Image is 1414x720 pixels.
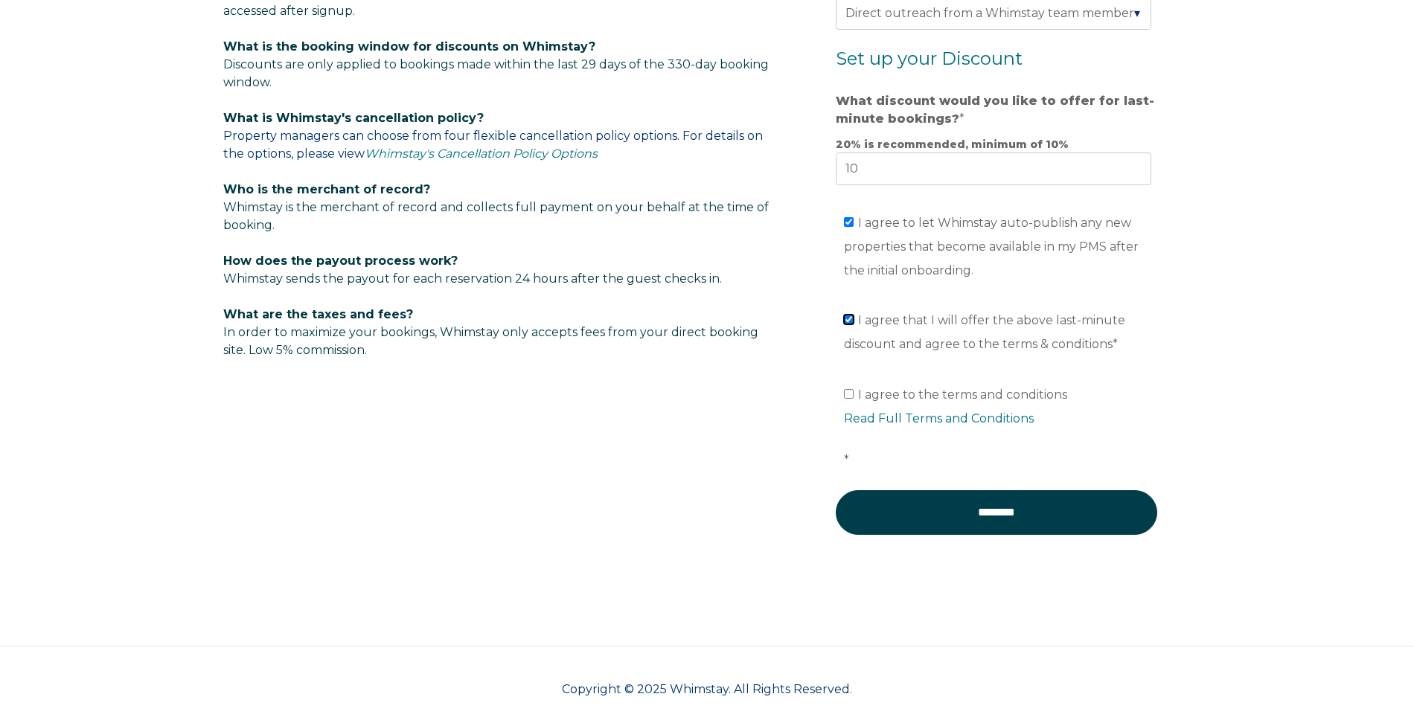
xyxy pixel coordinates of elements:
span: In order to maximize your bookings, Whimstay only accepts fees from your direct booking site. Low... [223,307,758,357]
span: What is the booking window for discounts on Whimstay? [223,39,595,54]
span: Discounts are only applied to bookings made within the last 29 days of the 330-day booking window. [223,57,769,89]
strong: What discount would you like to offer for last-minute bookings? [836,94,1154,126]
span: What are the taxes and fees? [223,307,413,321]
input: I agree that I will offer the above last-minute discount and agree to the terms & conditions* [844,315,854,324]
span: Whimstay is the merchant of record and collects full payment on your behalf at the time of booking. [223,200,769,232]
p: Copyright © 2025 Whimstay. All Rights Reserved. [223,681,1191,698]
input: I agree to let Whimstay auto-publish any new properties that become available in my PMS after the... [844,217,854,227]
span: How does the payout process work? [223,254,458,268]
span: I agree that I will offer the above last-minute discount and agree to the terms & conditions [844,313,1125,351]
span: I agree to the terms and conditions [844,388,1159,467]
span: What is Whimstay's cancellation policy? [223,111,484,125]
a: Read Full Terms and Conditions [844,411,1034,425]
span: I agree to let Whimstay auto-publish any new properties that become available in my PMS after the... [844,216,1139,277]
input: I agree to the terms and conditionsRead Full Terms and Conditions* [844,389,854,399]
p: Property managers can choose from four flexible cancellation policy options. For details on the o... [223,109,777,163]
span: Who is the merchant of record? [223,182,430,196]
strong: 20% is recommended, minimum of 10% [836,138,1069,151]
a: Whimstay's Cancellation Policy Options [365,147,598,161]
span: Set up your Discount [836,48,1023,69]
span: Whimstay sends the payout for each reservation 24 hours after the guest checks in. [223,271,722,286]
